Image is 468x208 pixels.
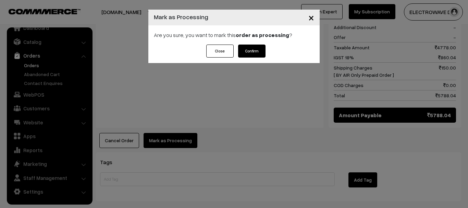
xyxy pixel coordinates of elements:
[206,45,234,58] button: Close
[238,45,266,58] button: Confirm
[236,32,289,38] strong: order as processing
[308,11,314,24] span: ×
[148,25,320,45] div: Are you sure, you want to mark this ?
[154,12,208,22] h4: Mark as Processing
[303,7,320,28] button: Close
